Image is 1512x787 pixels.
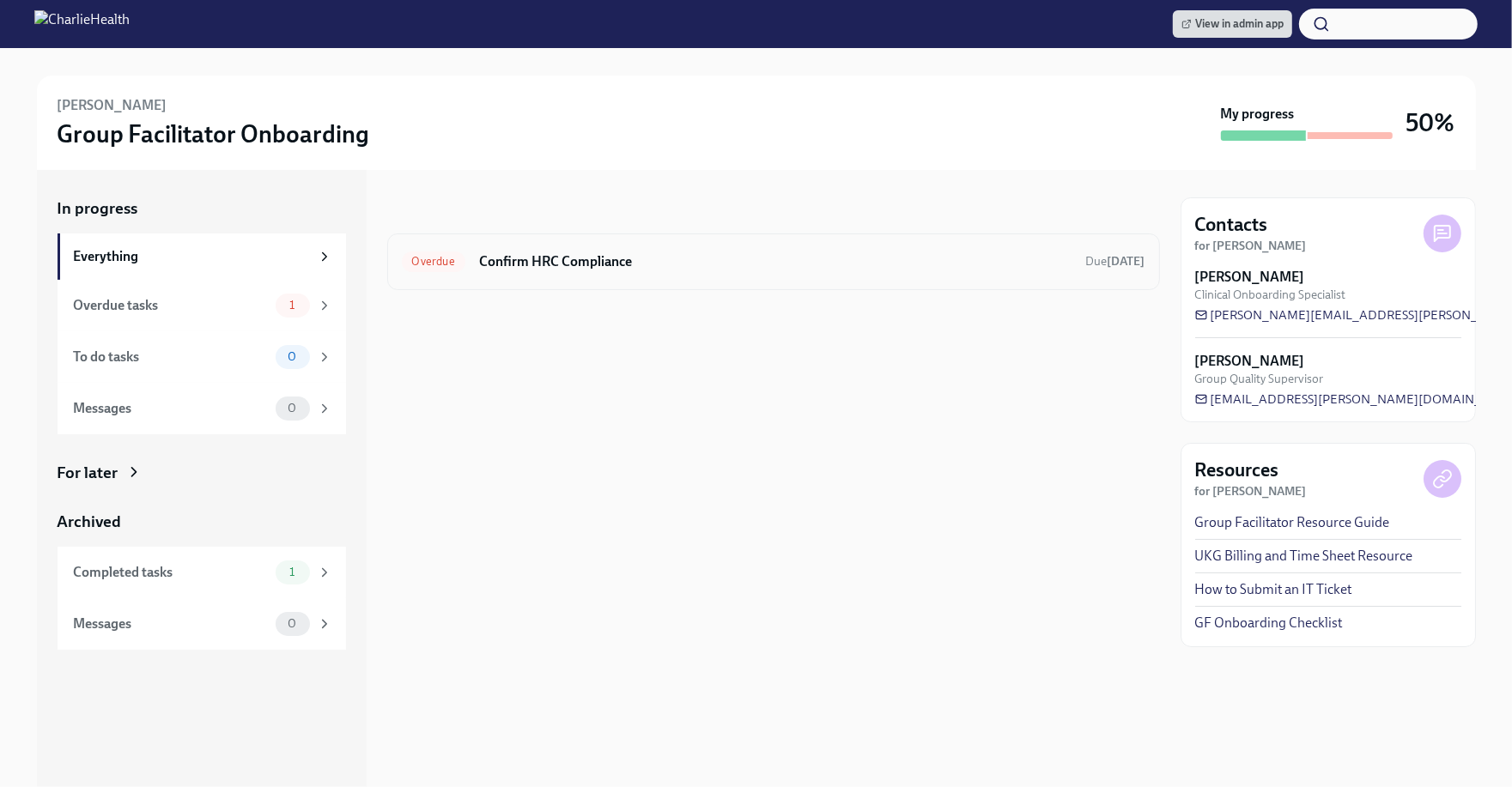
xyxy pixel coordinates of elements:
h4: Resources [1195,457,1279,483]
span: Group Quality Supervisor [1195,371,1324,387]
div: Messages [74,399,269,418]
span: 0 [277,617,307,630]
strong: for [PERSON_NAME] [1195,484,1307,499]
strong: My progress [1221,105,1295,124]
h4: Contacts [1195,212,1268,238]
h6: Confirm HRC Compliance [479,252,1072,271]
strong: [PERSON_NAME] [1195,352,1305,371]
a: Completed tasks1 [58,547,346,598]
a: OverdueConfirm HRC ComplianceDue[DATE] [402,248,1145,275]
a: UKG Billing and Time Sheet Resource [1195,547,1413,566]
div: Overdue tasks [74,296,269,315]
a: For later [58,462,346,484]
h3: 50% [1406,107,1455,138]
a: Everything [58,233,346,280]
a: Messages0 [58,383,346,434]
span: View in admin app [1181,15,1284,33]
a: Messages0 [58,598,346,650]
span: Due [1086,254,1145,269]
img: CharlieHealth [34,10,130,38]
a: In progress [58,197,346,220]
a: GF Onboarding Checklist [1195,614,1343,633]
a: Overdue tasks1 [58,280,346,331]
div: To do tasks [74,348,269,366]
a: Group Facilitator Resource Guide [1195,513,1390,532]
span: 0 [277,350,307,363]
h3: Group Facilitator Onboarding [58,118,370,149]
div: Everything [74,247,310,266]
span: Clinical Onboarding Specialist [1195,287,1346,303]
span: September 1st, 2025 10:00 [1086,253,1145,269]
a: To do tasks0 [58,331,346,383]
strong: [DATE] [1108,254,1145,269]
a: View in admin app [1173,10,1292,38]
span: Overdue [402,255,465,268]
a: How to Submit an IT Ticket [1195,580,1352,599]
span: 1 [279,566,305,578]
strong: for [PERSON_NAME] [1195,239,1307,253]
a: Archived [58,511,346,533]
strong: [PERSON_NAME] [1195,268,1305,287]
span: 0 [277,402,307,415]
div: Completed tasks [74,563,269,582]
span: 1 [279,299,305,312]
h6: [PERSON_NAME] [58,96,167,115]
div: In progress [387,197,468,220]
div: Messages [74,614,269,633]
div: For later [58,462,118,484]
